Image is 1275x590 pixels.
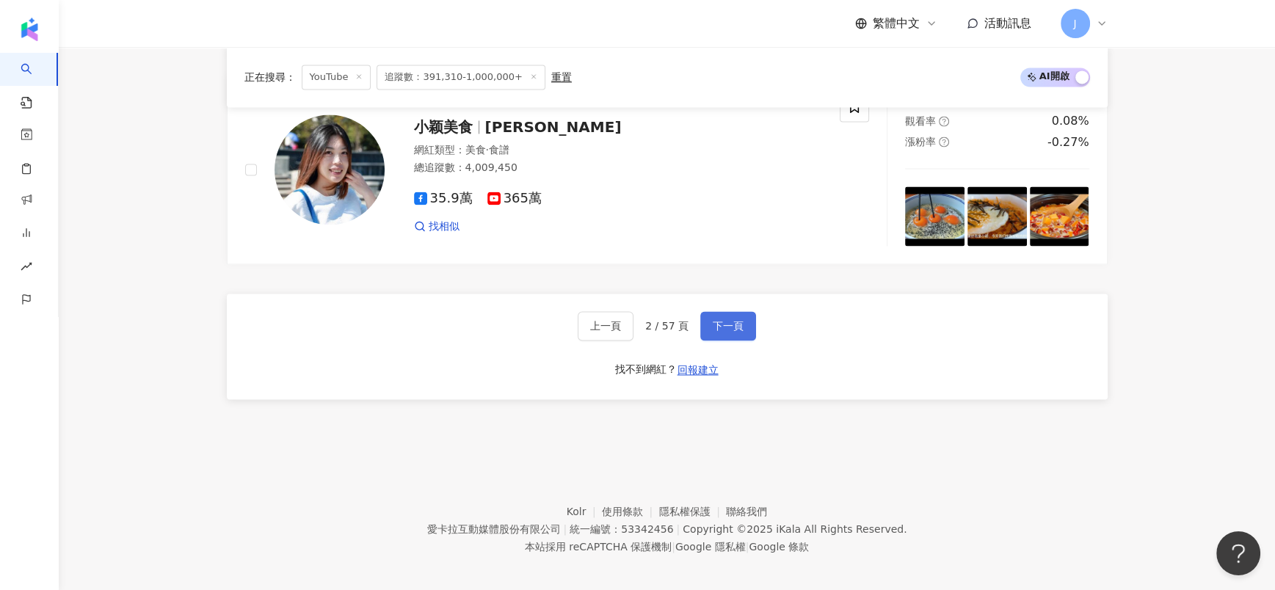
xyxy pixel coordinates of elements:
[489,144,509,156] span: 食譜
[244,71,296,83] span: 正在搜尋 ：
[645,320,689,332] span: 2 / 57 頁
[905,136,936,147] span: 漲粉率
[414,191,473,206] span: 35.9萬
[465,144,486,156] span: 美食
[659,505,727,517] a: 隱私權保護
[676,522,680,534] span: |
[1047,134,1089,150] div: -0.27%
[414,161,823,175] div: 總追蹤數 ： 4,009,450
[487,191,542,206] span: 365萬
[525,537,809,555] span: 本站採用 reCAPTCHA 保護機制
[414,143,823,158] div: 網紅類型 ：
[590,320,621,332] span: 上一頁
[414,219,459,234] a: 找相似
[672,540,675,552] span: |
[302,65,371,90] span: YouTube
[939,136,949,147] span: question-circle
[429,219,459,234] span: 找相似
[615,363,677,377] div: 找不到網紅？
[1030,186,1089,246] img: post-image
[905,186,965,246] img: post-image
[18,18,41,41] img: logo icon
[726,505,767,517] a: 聯絡我們
[377,65,545,90] span: 追蹤數：391,310-1,000,000+
[939,116,949,126] span: question-circle
[1073,15,1076,32] span: J
[227,74,1108,264] a: KOL Avatar小颖美食[PERSON_NAME]網紅類型：美食·食譜總追蹤數：4,009,45035.9萬365萬找相似互動率question-circle0%觀看率question-ci...
[713,320,744,332] span: 下一頁
[683,522,907,534] div: Copyright © 2025 All Rights Reserved.
[21,252,32,285] span: rise
[873,15,920,32] span: 繁體中文
[905,115,936,127] span: 觀看率
[1216,531,1260,575] iframe: Help Scout Beacon - Open
[275,114,385,225] img: KOL Avatar
[578,311,633,340] button: 上一頁
[677,358,719,382] button: 回報建立
[551,71,572,83] div: 重置
[967,186,1027,246] img: post-image
[21,53,50,110] a: search
[776,522,801,534] a: iKala
[746,540,749,552] span: |
[426,522,560,534] div: 愛卡拉互動媒體股份有限公司
[675,540,746,552] a: Google 隱私權
[984,16,1031,30] span: 活動訊息
[485,118,622,136] span: [PERSON_NAME]
[700,311,756,340] button: 下一頁
[1052,113,1089,129] div: 0.08%
[602,505,659,517] a: 使用條款
[563,522,567,534] span: |
[414,118,473,136] span: 小颖美食
[567,505,602,517] a: Kolr
[678,364,719,376] span: 回報建立
[749,540,809,552] a: Google 條款
[486,144,489,156] span: ·
[570,522,673,534] div: 統一編號：53342456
